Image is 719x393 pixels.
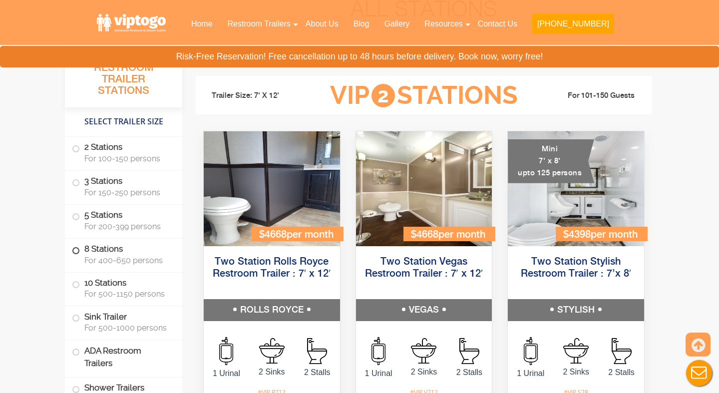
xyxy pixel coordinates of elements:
button: Live Chat [679,353,719,393]
a: Contact Us [470,13,525,35]
a: Two Station Stylish Restroom Trailer : 7’x 8′ [521,257,631,279]
span: 2 Stalls [295,367,340,379]
label: Sink Trailer [72,306,175,337]
span: 2 Stalls [599,367,644,379]
span: 1 Urinal [356,368,401,380]
span: 1 Urinal [508,368,553,380]
a: Home [184,13,220,35]
a: [PHONE_NUMBER] [525,13,622,40]
a: Two Station Vegas Restroom Trailer : 7′ x 12′ [365,257,483,279]
img: A mini restroom trailer with two separate stations and separate doors for males and females [508,131,644,246]
span: 2 Sinks [249,366,295,378]
span: For 500-1150 persons [84,289,170,299]
a: Restroom Trailers [220,13,298,35]
img: an icon of sink [411,338,436,364]
span: For 500-1000 persons [84,323,170,333]
img: an icon of urinal [371,337,385,365]
h3: All Portable Restroom Trailer Stations [65,47,182,107]
label: 3 Stations [72,171,175,202]
span: 2 Sinks [401,366,447,378]
label: 8 Stations [72,239,175,270]
button: [PHONE_NUMBER] [532,14,614,34]
div: $4668 [252,227,344,241]
span: 2 [371,84,395,107]
a: Resources [417,13,470,35]
h5: VEGAS [356,299,492,321]
img: an icon of Stall [612,338,632,364]
h5: ROLLS ROYCE [204,299,340,321]
a: Blog [346,13,377,35]
img: an icon of Stall [459,338,479,364]
span: 2 Sinks [553,366,599,378]
div: Mini 7' x 8' upto 125 persons [508,139,594,183]
li: For 101-150 Guests [533,90,645,102]
h5: STYLISH [508,299,644,321]
span: For 150-250 persons [84,188,170,197]
h4: Select Trailer Size [65,112,182,131]
label: ADA Restroom Trailers [72,340,175,374]
div: $4398 [556,227,648,241]
img: an icon of sink [563,338,589,364]
span: For 200-399 persons [84,222,170,231]
label: 5 Stations [72,205,175,236]
img: Side view of two station restroom trailer with separate doors for males and females [204,131,340,246]
span: For 100-150 persons [84,154,170,163]
span: per month [287,230,334,240]
img: an icon of sink [259,338,285,364]
a: Two Station Rolls Royce Restroom Trailer : 7′ x 12′ [213,257,331,279]
span: 1 Urinal [204,368,249,380]
a: About Us [298,13,346,35]
a: Gallery [377,13,417,35]
span: per month [591,230,638,240]
span: 2 Stalls [446,367,492,379]
img: Side view of two station restroom trailer with separate doors for males and females [356,131,492,246]
label: 10 Stations [72,273,175,304]
div: $4668 [403,227,495,241]
label: 2 Stations [72,137,175,168]
img: an icon of urinal [524,337,538,365]
h3: VIP Stations [315,82,533,109]
li: Trailer Size: 7' X 12' [203,81,315,111]
span: per month [438,230,485,240]
img: an icon of urinal [219,337,233,365]
span: For 400-650 persons [84,256,170,265]
img: an icon of Stall [307,338,327,364]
